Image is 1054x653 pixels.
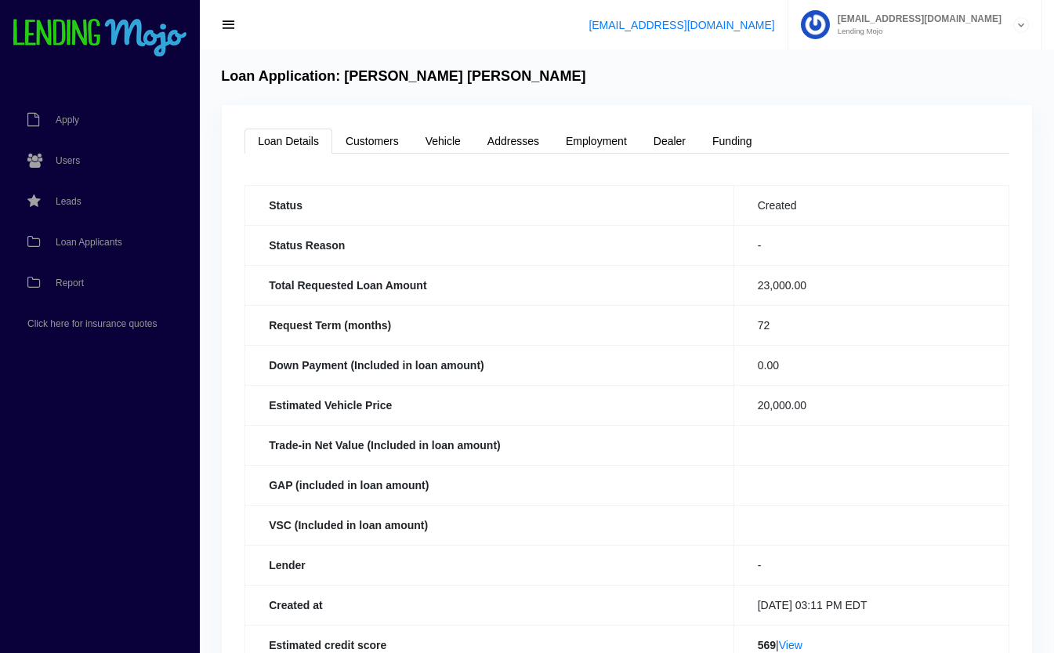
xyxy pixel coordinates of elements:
a: Vehicle [412,129,474,154]
td: 23,000.00 [733,265,1009,305]
a: Dealer [640,129,699,154]
a: [EMAIL_ADDRESS][DOMAIN_NAME] [589,19,774,31]
td: Created [733,185,1009,225]
span: Leads [56,197,81,206]
span: Click here for insurance quotes [27,319,157,328]
th: Created at [245,585,734,625]
th: Trade-in Net Value (Included in loan amount) [245,425,734,465]
a: View [779,639,802,651]
span: Users [56,156,80,165]
th: Status Reason [245,225,734,265]
th: Total Requested Loan Amount [245,265,734,305]
h4: Loan Application: [PERSON_NAME] [PERSON_NAME] [221,68,585,85]
img: logo-small.png [12,19,188,58]
a: Loan Details [244,129,332,154]
td: 20,000.00 [733,385,1009,425]
small: Lending Mojo [830,27,1001,35]
th: Estimated Vehicle Price [245,385,734,425]
td: [DATE] 03:11 PM EDT [733,585,1009,625]
img: Profile image [801,10,830,39]
th: Request Term (months) [245,305,734,345]
b: 569 [758,639,776,651]
th: Down Payment (Included in loan amount) [245,345,734,385]
a: Addresses [474,129,552,154]
a: Employment [552,129,640,154]
td: - [733,545,1009,585]
span: Report [56,278,84,288]
th: Status [245,185,734,225]
a: Funding [699,129,766,154]
span: Loan Applicants [56,238,122,247]
span: [EMAIL_ADDRESS][DOMAIN_NAME] [830,14,1001,24]
span: Apply [56,115,79,125]
td: 0.00 [733,345,1009,385]
th: VSC (Included in loan amount) [245,505,734,545]
td: 72 [733,305,1009,345]
td: - [733,225,1009,265]
th: GAP (included in loan amount) [245,465,734,505]
th: Lender [245,545,734,585]
a: Customers [332,129,412,154]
